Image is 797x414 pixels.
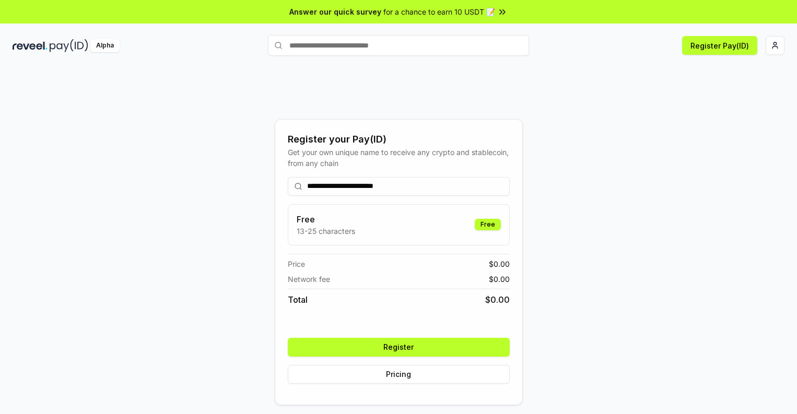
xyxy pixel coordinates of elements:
[475,219,501,230] div: Free
[288,365,510,384] button: Pricing
[288,338,510,357] button: Register
[288,132,510,147] div: Register your Pay(ID)
[297,213,355,226] h3: Free
[13,39,48,52] img: reveel_dark
[682,36,757,55] button: Register Pay(ID)
[90,39,120,52] div: Alpha
[50,39,88,52] img: pay_id
[288,274,330,285] span: Network fee
[288,293,308,306] span: Total
[297,226,355,236] p: 13-25 characters
[288,147,510,169] div: Get your own unique name to receive any crypto and stablecoin, from any chain
[289,6,381,17] span: Answer our quick survey
[489,258,510,269] span: $ 0.00
[485,293,510,306] span: $ 0.00
[489,274,510,285] span: $ 0.00
[288,258,305,269] span: Price
[383,6,495,17] span: for a chance to earn 10 USDT 📝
